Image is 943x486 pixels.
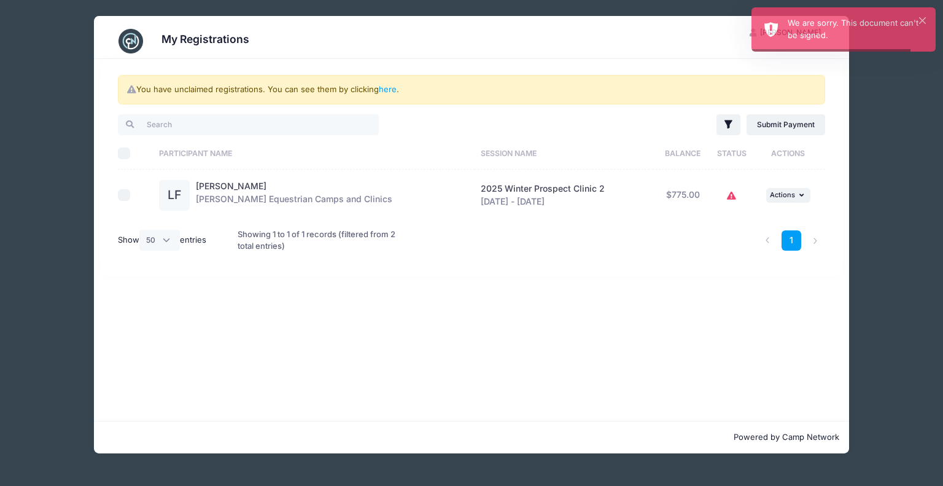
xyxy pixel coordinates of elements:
[481,182,647,208] div: [DATE] - [DATE]
[238,221,405,261] div: Showing 1 to 1 of 1 records (filtered from 2 total entries)
[118,137,153,170] th: Select All
[118,230,206,251] label: Show entries
[751,137,825,170] th: Actions: activate to sort column ascending
[118,29,143,53] img: CampNetwork
[118,75,825,104] div: You have unclaimed registrations. You can see them by clicking .
[161,33,249,45] h3: My Registrations
[153,137,475,170] th: Participant Name: activate to sort column ascending
[379,84,397,94] a: here
[713,137,751,170] th: Status: activate to sort column ascending
[159,180,190,211] div: LF
[196,181,266,191] a: [PERSON_NAME]
[159,190,190,201] a: LF
[788,17,926,41] div: We are sorry. This document can't be signed.
[196,180,392,211] div: [PERSON_NAME] Equestrian Camps and Clinics
[653,137,713,170] th: Balance: activate to sort column ascending
[919,17,926,24] button: ×
[481,183,605,194] span: 2025 Winter Prospect Clinic 2
[747,114,826,135] a: Submit Payment
[653,170,713,221] td: $775.00
[766,188,810,203] button: Actions
[739,22,831,43] button: [PERSON_NAME]
[139,230,180,251] select: Showentries
[118,114,379,135] input: Search
[770,190,795,199] span: Actions
[104,431,839,444] p: Powered by Camp Network
[782,230,802,251] a: 1
[475,137,653,170] th: Session Name: activate to sort column ascending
